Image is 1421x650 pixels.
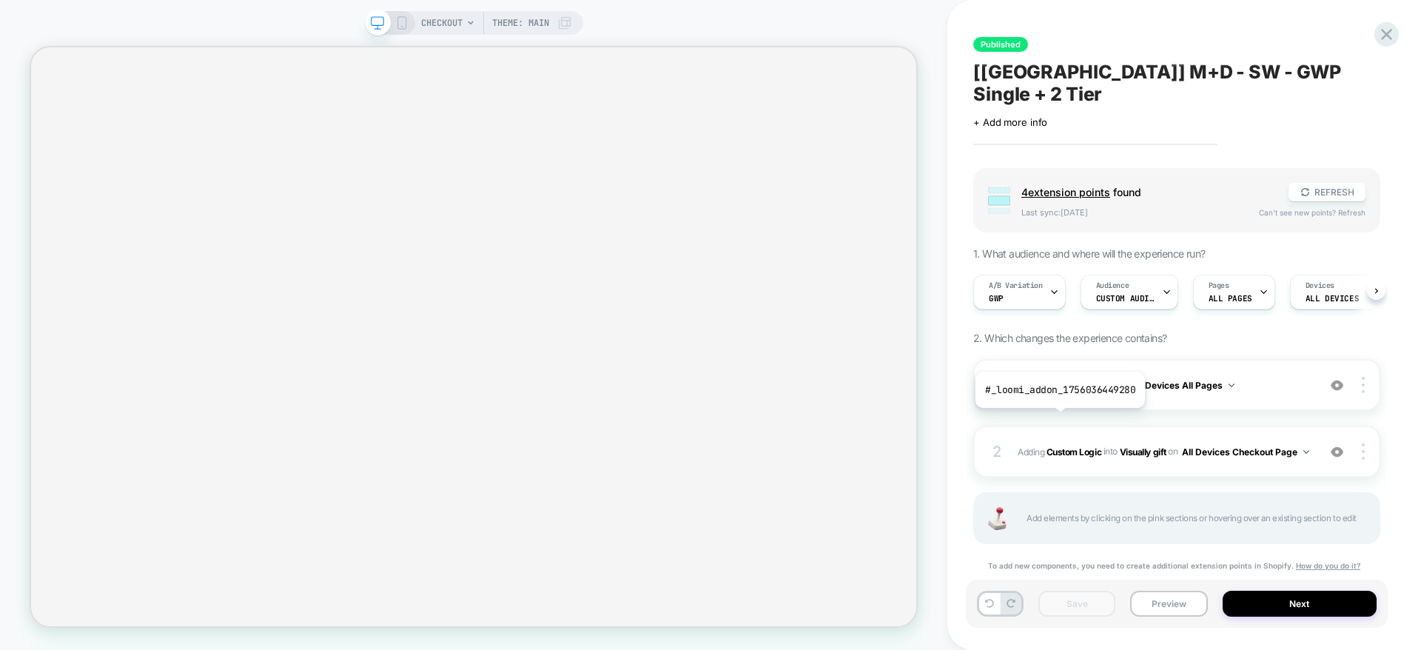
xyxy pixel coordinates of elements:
span: [[GEOGRAPHIC_DATA]] M+D - SW - GWP Single + 2 Tier [973,61,1380,105]
img: close [1362,377,1365,393]
span: Theme: MAIN [492,11,549,35]
img: crossed eye [1331,379,1343,392]
img: down arrow [1229,383,1234,387]
b: Global Javascript [1047,379,1116,390]
button: All Devices Checkout Page [1182,443,1309,461]
span: CHECKOUT [421,11,463,35]
span: 1. What audience and where will the experience run? [973,247,1205,260]
span: 4 extension point s [1021,186,1110,198]
button: Preview [1130,591,1207,617]
span: found [1021,186,1274,198]
button: Next [1223,591,1377,617]
b: Custom Logic [1047,446,1101,457]
div: 1 [990,372,1004,398]
span: Devices [1306,281,1334,291]
span: on [1118,377,1127,393]
span: Published [973,37,1028,52]
span: ALL DEVICES [1306,293,1359,304]
span: + Add more info [973,116,1047,128]
span: gwp [989,293,1004,304]
span: 2. Which changes the experience contains? [973,332,1166,344]
span: Adding [1018,376,1310,395]
span: Visually gift [1120,446,1166,457]
div: To add new components, you need to create additional extension points in Shopify. [973,559,1380,572]
span: A/B Variation [989,281,1043,291]
img: close [1362,443,1365,460]
img: crossed eye [1331,446,1343,458]
span: Last sync: [DATE] [1021,207,1244,218]
button: REFRESH [1289,183,1365,201]
img: Joystick [982,507,1012,530]
span: Custom Audience [1096,293,1155,304]
img: down arrow [1303,450,1309,454]
span: ALL PAGES [1209,293,1252,304]
div: 2 [990,438,1004,465]
button: Save [1038,591,1115,617]
span: Add elements by clicking on the pink sections or hovering over an existing section to edit [1027,510,1364,527]
span: INTO [1103,446,1118,457]
span: Can't see new points? Refresh [1259,208,1365,217]
span: Audience [1096,281,1129,291]
span: on [1168,443,1178,460]
button: All Devices All Pages [1132,376,1234,395]
span: Pages [1209,281,1229,291]
span: Adding [1018,446,1101,457]
u: How do you do it? [1296,561,1360,570]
